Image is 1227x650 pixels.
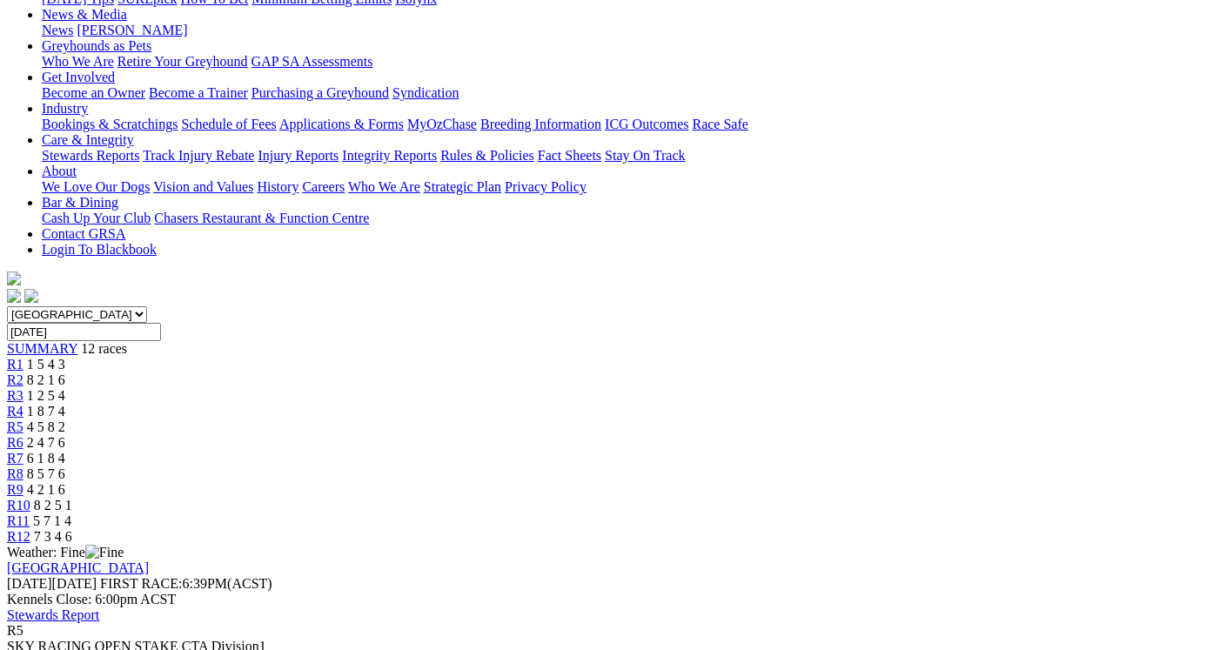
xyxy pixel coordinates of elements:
[27,388,65,403] span: 1 2 5 4
[42,117,1207,132] div: Industry
[42,211,1207,226] div: Bar & Dining
[302,179,345,194] a: Careers
[7,529,30,544] a: R12
[34,529,72,544] span: 7 3 4 6
[7,498,30,513] a: R10
[7,607,99,622] a: Stewards Report
[7,341,77,356] a: SUMMARY
[149,85,248,100] a: Become a Trainer
[27,482,65,497] span: 4 2 1 6
[24,289,38,303] img: twitter.svg
[42,23,1207,38] div: News & Media
[85,545,124,560] img: Fine
[33,513,71,528] span: 5 7 1 4
[7,419,23,434] a: R5
[7,560,149,575] a: [GEOGRAPHIC_DATA]
[257,179,298,194] a: History
[117,54,248,69] a: Retire Your Greyhound
[27,372,65,387] span: 8 2 1 6
[77,23,187,37] a: [PERSON_NAME]
[100,576,182,591] span: FIRST RACE:
[7,576,52,591] span: [DATE]
[42,54,114,69] a: Who We Are
[42,38,151,53] a: Greyhounds as Pets
[7,289,21,303] img: facebook.svg
[81,341,127,356] span: 12 races
[440,148,534,163] a: Rules & Policies
[7,404,23,419] a: R4
[42,132,134,147] a: Care & Integrity
[348,179,420,194] a: Who We Are
[42,226,125,241] a: Contact GRSA
[424,179,501,194] a: Strategic Plan
[34,498,72,513] span: 8 2 5 1
[181,117,276,131] a: Schedule of Fees
[7,466,23,481] a: R8
[342,148,437,163] a: Integrity Reports
[7,576,97,591] span: [DATE]
[42,101,88,116] a: Industry
[251,85,389,100] a: Purchasing a Greyhound
[27,435,65,450] span: 2 4 7 6
[480,117,601,131] a: Breeding Information
[7,451,23,466] a: R7
[279,117,404,131] a: Applications & Forms
[251,54,373,69] a: GAP SA Assessments
[27,419,65,434] span: 4 5 8 2
[143,148,254,163] a: Track Injury Rebate
[505,179,587,194] a: Privacy Policy
[42,179,150,194] a: We Love Our Dogs
[42,85,1207,101] div: Get Involved
[27,404,65,419] span: 1 8 7 4
[7,545,124,560] span: Weather: Fine
[42,179,1207,195] div: About
[42,211,151,225] a: Cash Up Your Club
[153,179,253,194] a: Vision and Values
[42,117,178,131] a: Bookings & Scratchings
[692,117,748,131] a: Race Safe
[42,195,118,210] a: Bar & Dining
[42,54,1207,70] div: Greyhounds as Pets
[42,23,73,37] a: News
[7,482,23,497] a: R9
[7,323,161,341] input: Select date
[7,513,30,528] a: R11
[42,148,1207,164] div: Care & Integrity
[538,148,601,163] a: Fact Sheets
[605,148,685,163] a: Stay On Track
[392,85,459,100] a: Syndication
[42,148,139,163] a: Stewards Reports
[27,451,65,466] span: 6 1 8 4
[100,576,272,591] span: 6:39PM(ACST)
[7,372,23,387] a: R2
[42,242,157,257] a: Login To Blackbook
[7,623,23,638] span: R5
[42,85,145,100] a: Become an Owner
[7,357,23,372] a: R1
[42,164,77,178] a: About
[7,592,1207,607] div: Kennels Close: 6:00pm ACST
[27,357,65,372] span: 1 5 4 3
[605,117,688,131] a: ICG Outcomes
[7,388,23,403] a: R3
[7,271,21,285] img: logo-grsa-white.png
[42,70,115,84] a: Get Involved
[258,148,339,163] a: Injury Reports
[407,117,477,131] a: MyOzChase
[27,466,65,481] span: 8 5 7 6
[7,435,23,450] a: R6
[42,7,127,22] a: News & Media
